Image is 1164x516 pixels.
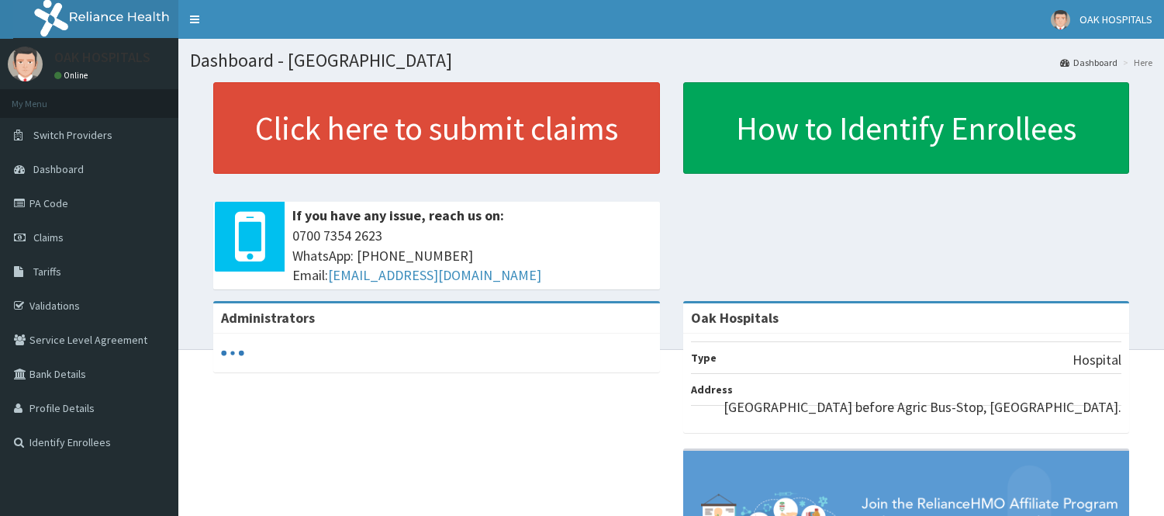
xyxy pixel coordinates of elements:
[1051,10,1070,29] img: User Image
[1079,12,1152,26] span: OAK HOSPITALS
[213,82,660,174] a: Click here to submit claims
[8,47,43,81] img: User Image
[691,383,733,397] b: Address
[221,341,244,365] svg: audio-loading
[292,226,652,286] span: 0700 7354 2623 WhatsApp: [PHONE_NUMBER] Email:
[328,266,541,284] a: [EMAIL_ADDRESS][DOMAIN_NAME]
[1119,56,1152,69] li: Here
[33,128,112,142] span: Switch Providers
[724,397,1121,417] p: [GEOGRAPHIC_DATA] before Agric Bus-Stop, [GEOGRAPHIC_DATA].
[54,50,150,64] p: OAK HOSPITALS
[1060,56,1117,69] a: Dashboard
[33,230,64,244] span: Claims
[33,265,61,279] span: Tariffs
[190,50,1152,71] h1: Dashboard - [GEOGRAPHIC_DATA]
[691,309,779,327] strong: Oak Hospitals
[292,206,504,224] b: If you have any issue, reach us on:
[33,162,84,176] span: Dashboard
[54,70,92,81] a: Online
[221,309,315,327] b: Administrators
[1072,350,1121,370] p: Hospital
[691,351,717,365] b: Type
[683,82,1130,174] a: How to Identify Enrollees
